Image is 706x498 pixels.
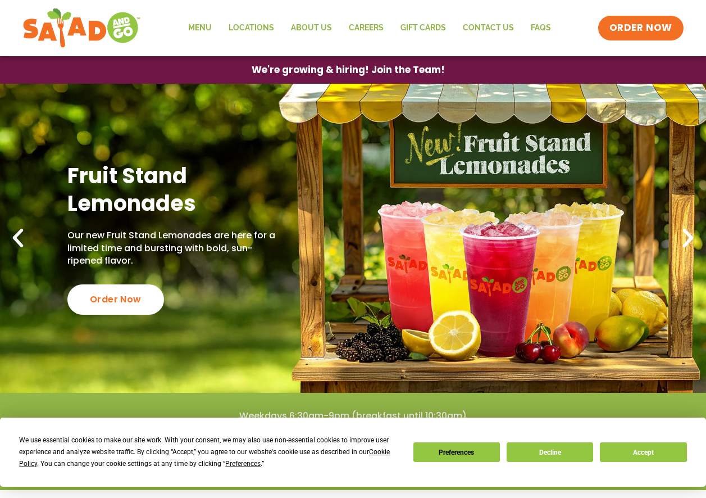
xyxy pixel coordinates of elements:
[609,21,672,35] span: ORDER NOW
[22,6,141,51] img: new-SAG-logo-768×292
[413,442,500,462] button: Preferences
[220,15,283,41] a: Locations
[340,15,392,41] a: Careers
[235,57,462,83] a: We're growing & hiring! Join the Team!
[180,15,559,41] nav: Menu
[507,442,593,462] button: Decline
[67,284,164,315] div: Order Now
[22,410,684,422] h4: Weekdays 6:30am-9pm (breakfast until 10:30am)
[67,229,278,267] p: Our new Fruit Stand Lemonades are here for a limited time and bursting with bold, sun-ripened fla...
[598,16,684,40] a: ORDER NOW
[67,162,278,218] h2: Fruit Stand Lemonades
[225,460,261,468] span: Preferences
[600,442,686,462] button: Accept
[454,15,522,41] a: Contact Us
[19,434,399,470] div: We use essential cookies to make our site work. With your consent, we may also use non-essential ...
[180,15,220,41] a: Menu
[283,15,340,41] a: About Us
[392,15,454,41] a: GIFT CARDS
[252,65,445,75] span: We're growing & hiring! Join the Team!
[522,15,559,41] a: FAQs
